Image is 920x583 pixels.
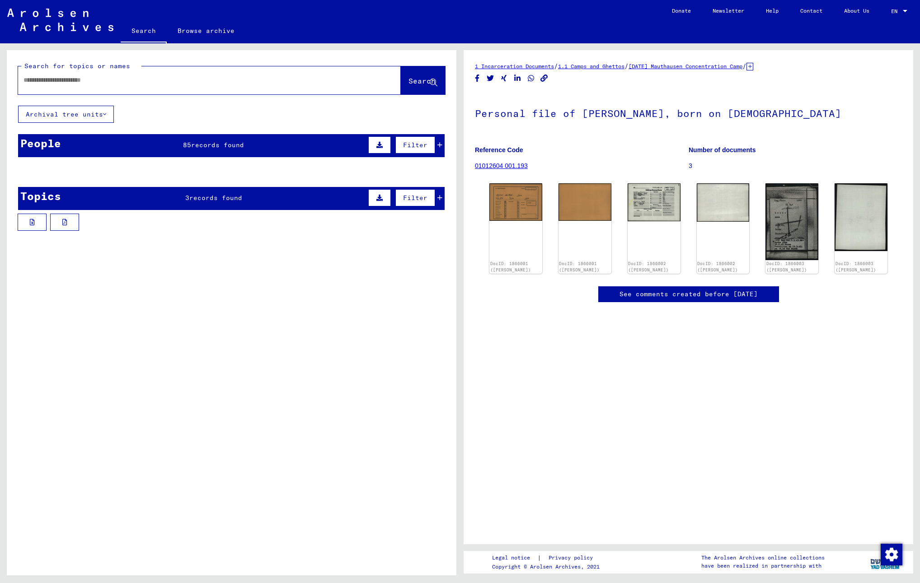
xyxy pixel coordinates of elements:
[403,194,427,202] span: Filter
[836,261,876,272] a: DocID: 1866003 ([PERSON_NAME])
[689,161,902,171] p: 3
[401,66,445,94] button: Search
[513,73,522,84] button: Share on LinkedIn
[492,553,604,563] div: |
[701,554,825,562] p: The Arolsen Archives online collections
[492,563,604,571] p: Copyright © Arolsen Archives, 2021
[689,146,756,154] b: Number of documents
[486,73,495,84] button: Share on Twitter
[540,73,549,84] button: Copy link
[628,261,669,272] a: DocID: 1866002 ([PERSON_NAME])
[24,62,130,70] mat-label: Search for topics or names
[121,20,167,43] a: Search
[559,261,600,272] a: DocID: 1866001 ([PERSON_NAME])
[742,62,746,70] span: /
[18,106,114,123] button: Archival tree units
[408,76,436,85] span: Search
[395,189,435,206] button: Filter
[475,162,528,169] a: 01012604 001.193
[475,146,523,154] b: Reference Code
[880,543,902,565] div: Zustimmung ändern
[489,183,542,221] img: 001.jpg
[881,544,902,565] img: Zustimmung ändern
[475,93,902,132] h1: Personal file of [PERSON_NAME], born on [DEMOGRAPHIC_DATA]
[559,183,611,221] img: 002.jpg
[766,261,807,272] a: DocID: 1866003 ([PERSON_NAME])
[499,73,509,84] button: Share on Xing
[765,183,818,260] img: 001.jpg
[891,8,897,14] mat-select-trigger: EN
[620,289,758,299] a: See comments created before [DATE]
[558,63,624,70] a: 1.1 Camps and Ghettos
[541,553,604,563] a: Privacy policy
[624,62,629,70] span: /
[183,141,191,149] span: 85
[475,63,554,70] a: 1 Incarceration Documents
[697,183,750,221] img: 002.jpg
[629,63,742,70] a: [DATE] Mauthausen Concentration Camp
[526,73,536,84] button: Share on WhatsApp
[473,73,482,84] button: Share on Facebook
[20,135,61,151] div: People
[701,562,825,570] p: have been realized in partnership with
[167,20,245,42] a: Browse archive
[554,62,558,70] span: /
[835,183,887,251] img: 002.jpg
[395,136,435,154] button: Filter
[628,183,681,221] img: 001.jpg
[403,141,427,149] span: Filter
[7,9,113,31] img: Arolsen_neg.svg
[191,141,244,149] span: records found
[490,261,531,272] a: DocID: 1866001 ([PERSON_NAME])
[697,261,738,272] a: DocID: 1866002 ([PERSON_NAME])
[868,550,902,573] img: yv_logo.png
[492,553,537,563] a: Legal notice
